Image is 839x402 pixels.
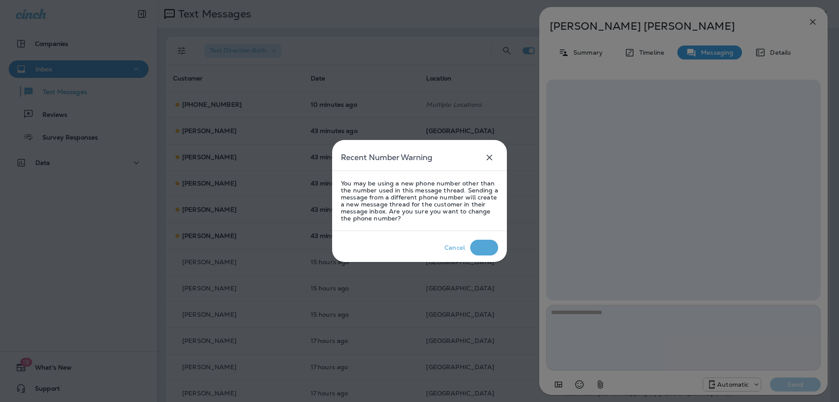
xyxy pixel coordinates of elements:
[341,180,498,222] p: You may be using a new phone number other than the number used in this message thread. Sending a ...
[477,244,492,251] div: Okay
[481,149,498,166] button: close
[439,240,470,255] button: Cancel
[470,240,498,255] button: Okay
[444,244,465,251] div: Cancel
[341,150,432,164] h5: Recent Number Warning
